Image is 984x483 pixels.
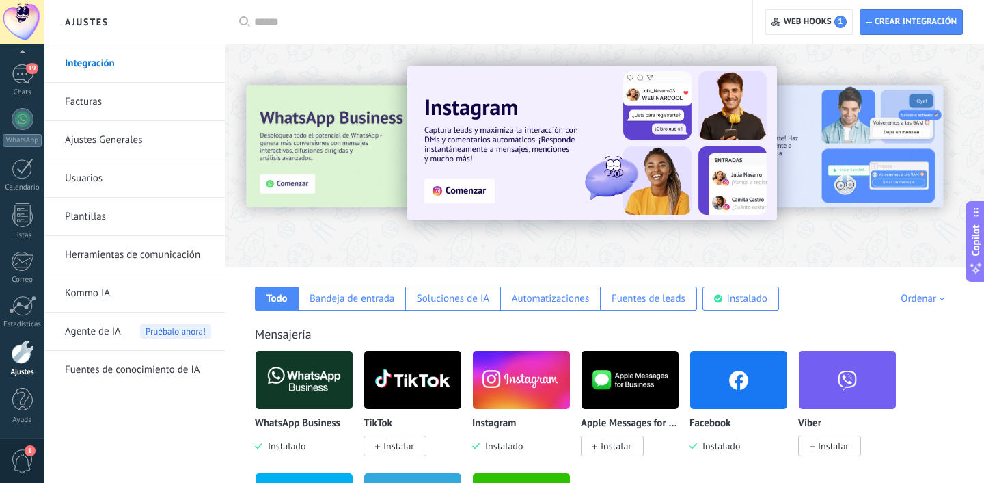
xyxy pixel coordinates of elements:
div: Viber [798,350,907,473]
li: Ajustes Generales [44,121,225,159]
div: Apple Messages for Business [581,350,689,473]
div: Ajustes [3,368,42,377]
span: Instalar [818,440,849,452]
p: Apple Messages for Business [581,418,679,430]
p: Instagram [472,418,516,430]
span: 19 [26,63,38,74]
a: Ajustes Generales [65,121,211,159]
span: 1 [834,16,847,28]
div: Ayuda [3,416,42,425]
img: logo_main.png [256,347,353,413]
div: Listas [3,231,42,240]
a: Agente de IAPruébalo ahora! [65,313,211,351]
img: instagram.png [473,347,570,413]
span: Instalado [262,440,305,452]
li: Kommo IA [44,274,225,313]
li: Agente de IA [44,313,225,351]
img: logo_main.png [582,347,679,413]
div: Instagram [472,350,581,473]
p: Facebook [689,418,730,430]
li: Herramientas de comunicación [44,236,225,274]
div: WhatsApp [3,134,42,147]
a: Plantillas [65,198,211,236]
span: Crear integración [875,16,957,27]
div: TikTok [364,350,472,473]
div: Automatizaciones [512,292,590,305]
li: Integración [44,44,225,83]
span: Pruébalo ahora! [140,324,211,339]
p: TikTok [364,418,392,430]
p: Viber [798,418,821,430]
a: Facturas [65,83,211,121]
span: Instalado [697,440,740,452]
div: Bandeja de entrada [310,292,394,305]
div: Correo [3,276,42,285]
div: Todo [266,292,288,305]
button: Crear integración [860,9,963,35]
div: Instalado [727,292,767,305]
span: Web hooks [784,16,847,28]
span: Instalar [601,440,631,452]
span: Instalado [480,440,523,452]
div: Calendario [3,183,42,192]
li: Facturas [44,83,225,121]
img: viber.png [799,347,896,413]
div: Fuentes de leads [612,292,685,305]
li: Fuentes de conocimiento de IA [44,351,225,389]
a: Integración [65,44,211,83]
p: WhatsApp Business [255,418,340,430]
img: Slide 3 [247,86,538,207]
img: Slide 1 [407,66,777,220]
button: Web hooks1 [765,9,852,35]
div: Estadísticas [3,320,42,329]
span: Instalar [383,440,414,452]
li: Usuarios [44,159,225,198]
img: Slide 2 [652,86,943,207]
li: Plantillas [44,198,225,236]
div: Chats [3,88,42,97]
img: logo_main.png [364,347,461,413]
span: 1 [25,445,36,456]
div: Facebook [689,350,798,473]
a: Kommo IA [65,274,211,313]
div: WhatsApp Business [255,350,364,473]
span: Copilot [969,225,983,257]
a: Mensajería [255,326,312,342]
div: Soluciones de IA [417,292,489,305]
span: Agente de IA [65,313,121,351]
a: Herramientas de comunicación [65,236,211,274]
img: facebook.png [690,347,787,413]
a: Usuarios [65,159,211,198]
a: Fuentes de conocimiento de IA [65,351,211,389]
div: Ordenar [901,292,949,305]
